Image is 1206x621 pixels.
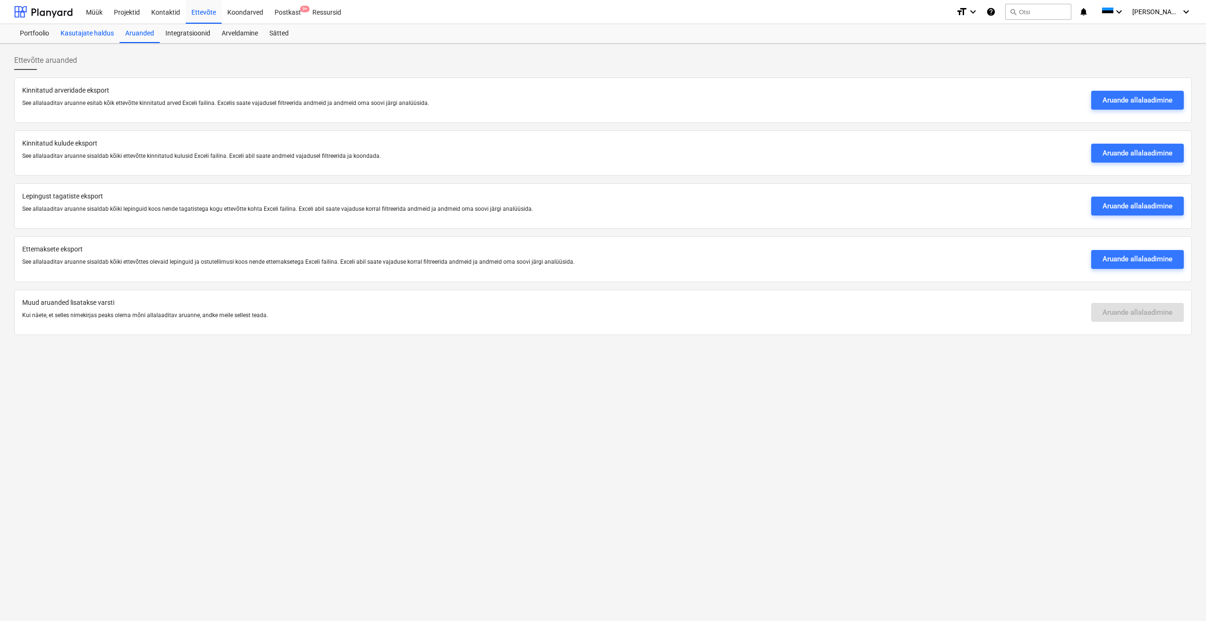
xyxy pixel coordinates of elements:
[22,152,1084,160] p: See allalaaditav aruanne sisaldab kõiki ettevõtte kinnitatud kulusid Exceli failina. Exceli abil ...
[1091,250,1184,269] button: Aruande allalaadimine
[14,55,77,66] span: Ettevõtte aruanded
[1103,200,1172,212] div: Aruande allalaadimine
[55,24,120,43] a: Kasutajate haldus
[264,24,294,43] a: Sätted
[1103,94,1172,106] div: Aruande allalaadimine
[22,311,1084,319] p: Kui näete, et selles nimekirjas peaks olema mõni allalaaditav aruanne, andke meile sellest teada.
[160,24,216,43] a: Integratsioonid
[967,6,979,17] i: keyboard_arrow_down
[22,191,1084,201] p: Lepingust tagatiste eksport
[986,6,996,17] i: Abikeskus
[1103,147,1172,159] div: Aruande allalaadimine
[1009,8,1017,16] span: search
[22,99,1084,107] p: See allalaaditav aruanne esitab kõik ettevõtte kinnitatud arved Exceli failina. Excelis saate vaj...
[956,6,967,17] i: format_size
[216,24,264,43] a: Arveldamine
[1091,197,1184,216] button: Aruande allalaadimine
[14,24,55,43] a: Portfoolio
[1132,8,1180,16] span: [PERSON_NAME]
[1091,91,1184,110] button: Aruande allalaadimine
[1113,6,1125,17] i: keyboard_arrow_down
[120,24,160,43] a: Aruanded
[22,298,1084,308] p: Muud aruanded lisatakse varsti
[1103,253,1172,265] div: Aruande allalaadimine
[1005,4,1071,20] button: Otsi
[22,86,1084,95] p: Kinnitatud arveridade eksport
[22,244,1084,254] p: Ettemaksete eksport
[22,138,1084,148] p: Kinnitatud kulude eksport
[1091,144,1184,163] button: Aruande allalaadimine
[22,205,1084,213] p: See allalaaditav aruanne sisaldab kõiki lepinguid koos nende tagatistega kogu ettevõtte kohta Exc...
[1079,6,1088,17] i: notifications
[1180,6,1192,17] i: keyboard_arrow_down
[22,258,1084,266] p: See allalaaditav aruanne sisaldab kõiki ettevõttes olevaid lepinguid ja ostutellimusi koos nende ...
[300,6,310,12] span: 9+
